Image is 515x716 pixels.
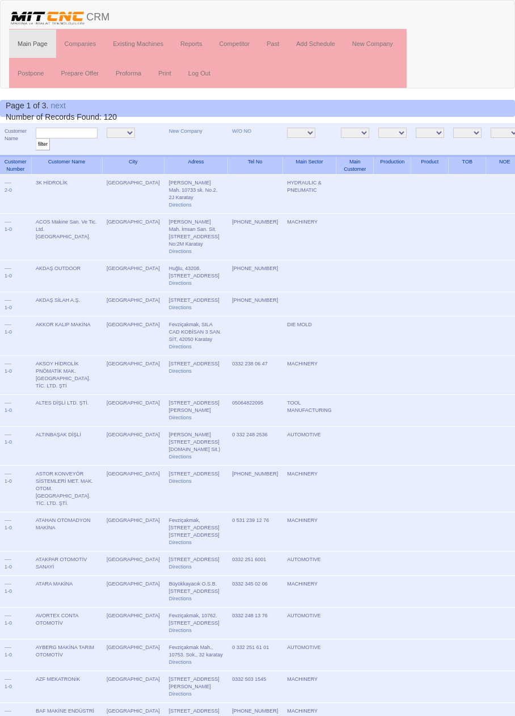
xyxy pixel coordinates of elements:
td: [STREET_ADDRESS] [164,466,228,512]
a: Directions [169,659,192,665]
td: ATAKPAR OTOMOTİV SANAYİ [31,551,102,576]
td: [GEOGRAPHIC_DATA] [102,671,164,703]
a: New Company [344,30,402,58]
td: ALTES DİŞLİ LTD. ŞTİ. [31,395,102,427]
td: [GEOGRAPHIC_DATA] [102,466,164,512]
a: 1 [5,564,7,570]
a: ---- [5,266,11,271]
a: 0 [9,588,12,594]
td: [GEOGRAPHIC_DATA] [102,317,164,356]
a: 0 [9,226,12,232]
td: [GEOGRAPHIC_DATA] [102,512,164,551]
th: Main Sector [282,156,336,175]
a: Directions [169,564,192,570]
a: ---- [5,557,11,562]
a: ---- [5,400,11,406]
a: ---- [5,432,11,437]
td: HYDRAULIC & PNEUMATIC [282,175,336,214]
td: [STREET_ADDRESS] [164,356,228,395]
td: MACHINERY [282,512,336,551]
a: 0 [9,273,12,279]
td: ATAHAN OTOMADYON MAKİNA [31,512,102,551]
a: ---- [5,361,11,367]
td: [GEOGRAPHIC_DATA] [102,551,164,576]
a: 1 [5,305,7,310]
a: 1 [5,478,7,484]
a: Directions [169,596,192,601]
a: Prepare Offer [52,59,107,87]
td: ATARA MAKİNA [31,576,102,608]
a: Directions [169,415,192,420]
td: AUTOMOTIVE [282,608,336,639]
a: 1 [5,525,7,530]
td: AKSOY HİDROLİK PNÖMATİK MAK. [GEOGRAPHIC_DATA]. TİC. LTD. ŞTİ [31,356,102,395]
a: 0 [9,305,12,310]
a: 1 [5,588,7,594]
a: Directions [169,280,192,286]
td: [PERSON_NAME] Mah. İmsan San. Sit. [STREET_ADDRESS] No:2M Karatay [164,214,228,260]
th: City [102,156,164,175]
a: 0 [9,620,12,626]
td: AKDAŞ OUTDOOR [31,260,102,292]
a: Print [150,59,180,87]
a: 0 [9,525,12,530]
a: 0 [9,368,12,374]
a: ---- [5,322,11,327]
a: New Company [169,128,202,134]
a: Past [258,30,288,58]
th: Production [374,156,411,175]
a: 0 [9,329,12,335]
td: 0332 345 02 06 [227,576,282,608]
a: Directions [169,691,192,697]
th: TOB [449,156,486,175]
a: ---- [5,517,11,523]
a: 0 [9,187,12,193]
td: [STREET_ADDRESS] [164,551,228,576]
a: 0 [9,684,12,689]
a: next [50,101,65,110]
a: Directions [169,540,192,545]
th: Main Customer [336,156,374,175]
th: Customer Name [31,156,102,175]
td: MACHINERY [282,356,336,395]
a: ---- [5,219,11,225]
a: 0 [9,407,12,413]
td: [PERSON_NAME] Mah. 10733 sk. No.2. 2J Karatay [164,175,228,214]
a: Directions [169,368,192,374]
th: Product [411,156,449,175]
td: 0332 503 1545 [227,671,282,703]
a: Postpone [9,59,52,87]
td: 05064822095 [227,395,282,427]
a: 2 [5,187,7,193]
a: ---- [5,645,11,650]
th: Adress [164,156,228,175]
td: ASTOR KONVEYÖR SİSTEMLERİ MET. MAK. OTOM. [GEOGRAPHIC_DATA]. TİC. LTD. ŞTİ. [31,466,102,512]
td: [GEOGRAPHIC_DATA] [102,260,164,292]
td: 0 531 239 12 76 [227,512,282,551]
td: Fevziçakmak, 10762. [STREET_ADDRESS] [164,608,228,639]
td: 0 332 251 61 01 [227,639,282,671]
a: 1 [5,368,7,374]
input: filter [36,138,50,150]
td: AUTOMOTIVE [282,551,336,576]
td: [PHONE_NUMBER] [227,466,282,512]
a: 0 [9,652,12,658]
a: Log Out [180,59,219,87]
td: AKKOR KALIP MAKİNA [31,317,102,356]
td: Fevziçakmak, [STREET_ADDRESS] [STREET_ADDRESS] [164,512,228,551]
td: AUTOMOTIVE [282,427,336,466]
a: ---- [5,297,11,303]
a: ---- [5,676,11,682]
td: MACHINERY [282,576,336,608]
a: Directions [169,305,192,310]
th: Tel No [227,156,282,175]
td: AZF MEKATRONİK [31,671,102,703]
a: 1 [5,684,7,689]
td: [GEOGRAPHIC_DATA] [102,608,164,639]
a: 1 [5,407,7,413]
td: 0 332 248 2536 [227,427,282,466]
td: [GEOGRAPHIC_DATA] [102,292,164,317]
td: 0332 238 06 47 [227,356,282,395]
td: 3K HİDROLİK [31,175,102,214]
td: [GEOGRAPHIC_DATA] [102,427,164,466]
